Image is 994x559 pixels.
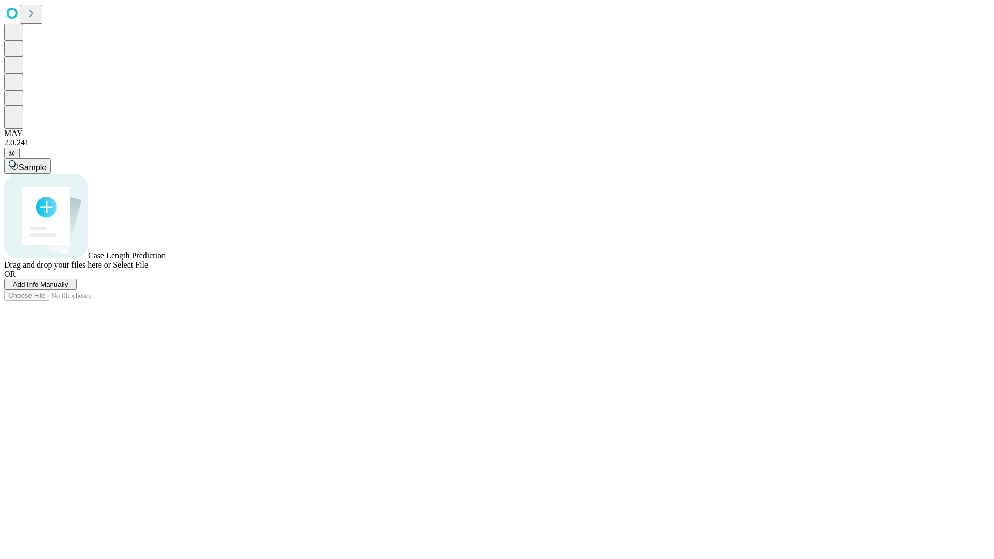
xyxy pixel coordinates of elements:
span: OR [4,270,16,278]
button: Sample [4,158,51,174]
button: @ [4,148,20,158]
div: 2.0.241 [4,138,990,148]
button: Add Info Manually [4,279,77,290]
span: @ [8,149,16,157]
span: Case Length Prediction [88,251,166,260]
span: Add Info Manually [13,281,68,288]
span: Sample [19,163,47,172]
span: Select File [113,260,148,269]
div: MAY [4,129,990,138]
span: Drag and drop your files here or [4,260,111,269]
